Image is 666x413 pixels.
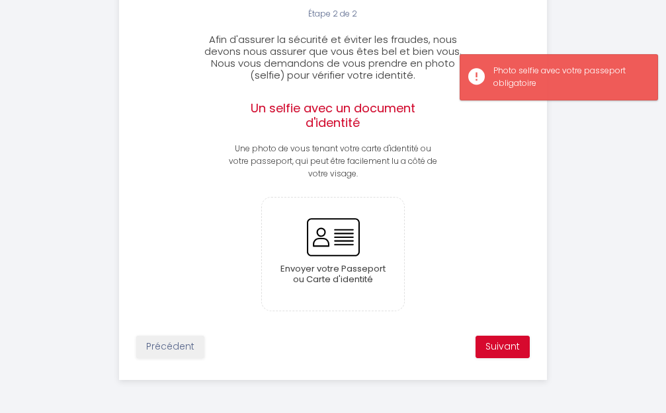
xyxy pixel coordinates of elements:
[204,32,462,82] span: Afin d'assurer la sécurité et éviter les fraudes, nous devons nous assurer que vous êtes bel et b...
[226,143,439,180] p: Une photo de vous tenant votre carte d'identité ou votre passeport, qui peut être facilement lu a...
[476,336,530,358] button: Suivant
[308,8,357,19] span: Étape 2 de 2
[493,65,644,90] div: Photo selfie avec votre passeport obligatoire
[136,336,204,358] button: Précédent
[226,101,439,130] h2: Un selfie avec un document d'identité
